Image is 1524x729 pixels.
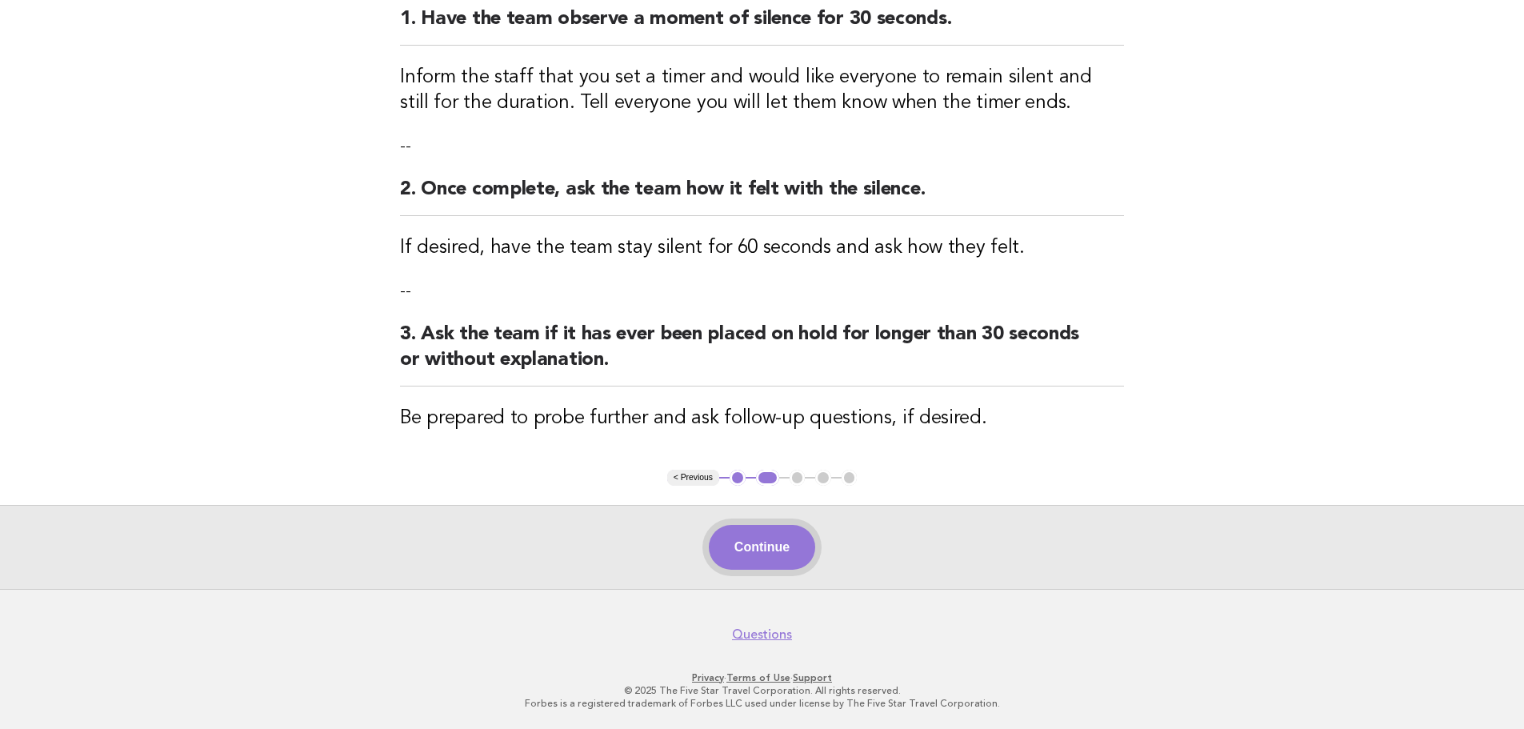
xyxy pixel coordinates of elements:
[726,672,790,683] a: Terms of Use
[273,671,1252,684] p: · ·
[400,65,1124,116] h3: Inform the staff that you set a timer and would like everyone to remain silent and still for the ...
[709,525,815,570] button: Continue
[756,470,779,486] button: 2
[732,627,792,643] a: Questions
[273,697,1252,710] p: Forbes is a registered trademark of Forbes LLC used under license by The Five Star Travel Corpora...
[400,406,1124,431] h3: Be prepared to probe further and ask follow-up questions, if desired.
[273,684,1252,697] p: © 2025 The Five Star Travel Corporation. All rights reserved.
[692,672,724,683] a: Privacy
[400,322,1124,387] h2: 3. Ask the team if it has ever been placed on hold for longer than 30 seconds or without explanat...
[400,280,1124,302] p: --
[730,470,746,486] button: 1
[400,177,1124,216] h2: 2. Once complete, ask the team how it felt with the silence.
[667,470,719,486] button: < Previous
[400,6,1124,46] h2: 1. Have the team observe a moment of silence for 30 seconds.
[793,672,832,683] a: Support
[400,135,1124,158] p: --
[400,235,1124,261] h3: If desired, have the team stay silent for 60 seconds and ask how they felt.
